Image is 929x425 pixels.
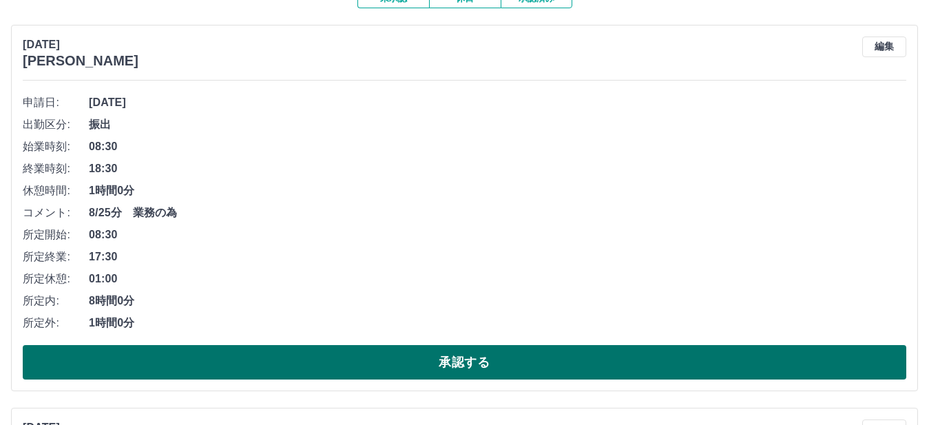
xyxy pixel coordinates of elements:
span: 1時間0分 [89,183,906,199]
span: 出勤区分: [23,116,89,133]
span: 所定終業: [23,249,89,265]
span: 17:30 [89,249,906,265]
span: 始業時刻: [23,138,89,155]
span: 申請日: [23,94,89,111]
span: 終業時刻: [23,160,89,177]
span: 振出 [89,116,906,133]
span: 01:00 [89,271,906,287]
span: コメント: [23,205,89,221]
button: 承認する [23,345,906,380]
span: 所定外: [23,315,89,331]
span: 休憩時間: [23,183,89,199]
p: [DATE] [23,37,138,53]
span: [DATE] [89,94,906,111]
span: 1時間0分 [89,315,906,331]
button: 編集 [862,37,906,57]
span: 8時間0分 [89,293,906,309]
h3: [PERSON_NAME] [23,53,138,69]
span: 所定開始: [23,227,89,243]
span: 8/25分 業務の為 [89,205,906,221]
span: 所定内: [23,293,89,309]
span: 08:30 [89,227,906,243]
span: 08:30 [89,138,906,155]
span: 18:30 [89,160,906,177]
span: 所定休憩: [23,271,89,287]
